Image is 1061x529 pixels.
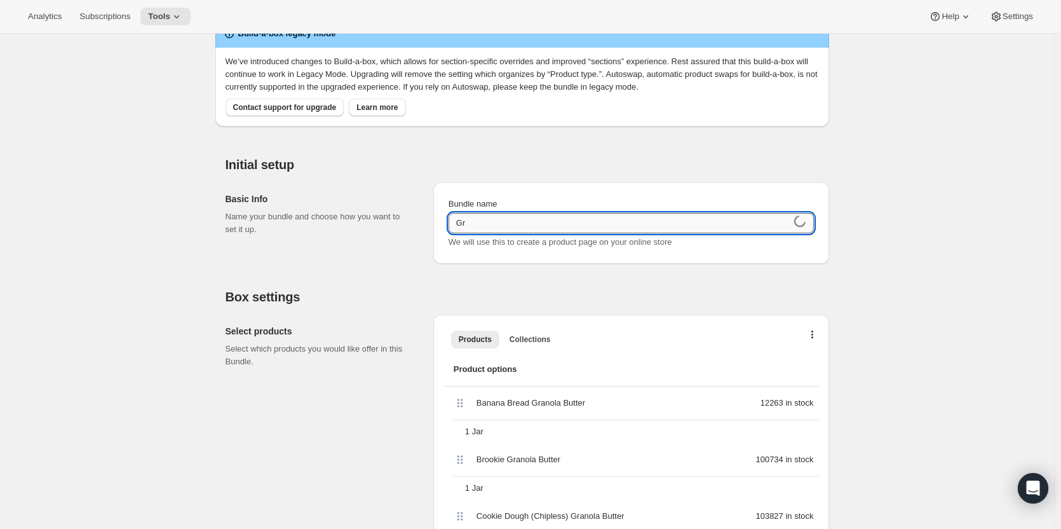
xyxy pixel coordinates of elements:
button: Analytics [20,8,69,25]
h2: Build-a-box legacy mode [238,27,336,40]
span: Collections [510,334,551,345]
div: 12263 in stock [650,397,818,409]
span: Product options [454,363,809,376]
span: Learn more [356,102,398,113]
span: Subscriptions [79,11,130,22]
p: Select which products you would like offer in this Bundle. [226,343,413,368]
h2: Select products [226,325,413,338]
h2: Box settings [226,289,829,305]
span: Banana Bread Granola Butter [476,397,585,409]
h2: Initial setup [226,157,829,172]
span: Brookie Granola Butter [476,453,560,466]
input: ie. Smoothie box [449,213,791,233]
button: Contact support for upgrade [226,99,344,116]
span: Settings [1003,11,1033,22]
span: Bundle name [449,199,497,209]
span: Cookie Dough (Chipless) Granola Butter [476,510,625,523]
div: 100734 in stock [650,453,818,466]
button: Subscriptions [72,8,138,25]
button: Help [921,8,979,25]
span: Contact support for upgrade [233,102,337,113]
div: Open Intercom Messenger [1018,473,1048,504]
span: We will use this to create a product page on your online store [449,237,672,247]
button: Settings [982,8,1041,25]
span: Analytics [28,11,62,22]
div: 103827 in stock [650,510,818,523]
button: Tools [140,8,191,25]
p: Name your bundle and choose how you want to set it up. [226,210,413,236]
span: Tools [148,11,170,22]
button: Learn more [349,99,405,116]
span: Products [459,334,492,345]
div: 1 Jar [460,477,819,500]
span: We’ve introduced changes to Build-a-box, which allows for section-specific overrides and improved... [226,57,818,92]
div: 1 Jar [460,420,819,443]
span: Help [942,11,959,22]
h2: Basic Info [226,193,413,205]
